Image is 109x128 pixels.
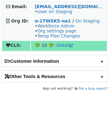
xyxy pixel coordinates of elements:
span: • [35,9,72,14]
a: Temp Plan Changes [37,33,80,38]
a: Detail [57,43,73,48]
strong: / [72,18,74,23]
a: o-1TWSK5-na1 [35,18,71,23]
h2: Customer Information [2,55,107,67]
strong: Org ID: [11,18,29,23]
a: File a bug report! [78,86,108,91]
a: User on Staging [37,9,72,14]
span: • • • [35,23,80,38]
footer: App not working? 🪳 [1,86,108,92]
a: On Staging [75,18,100,23]
h2: Other Tools & Resources [2,71,107,82]
a: Workforce Admin [37,23,75,28]
a: Org settings page [37,28,76,33]
td: 💚 10 💚 - [31,41,107,51]
strong: Email: [12,4,27,9]
strong: CLS: [6,43,21,48]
